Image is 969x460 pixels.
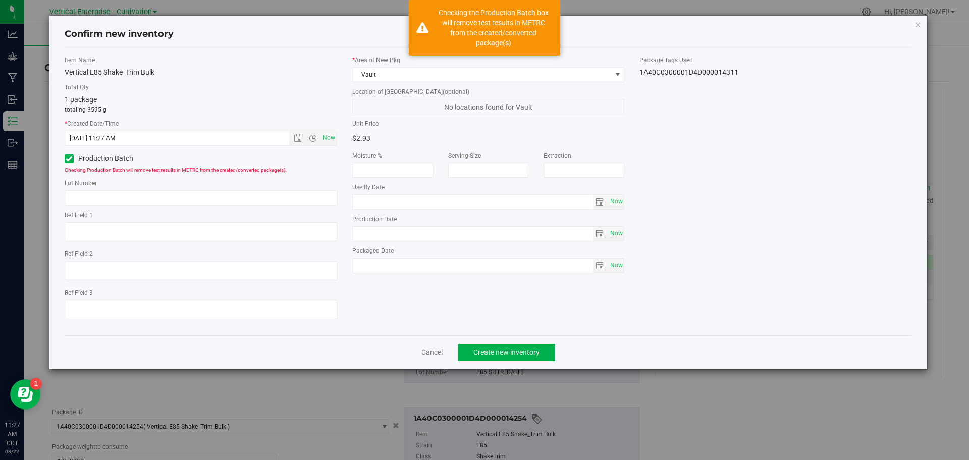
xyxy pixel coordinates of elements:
iframe: Resource center [10,379,40,410]
label: Ref Field 2 [65,249,337,259]
label: Production Date [352,215,625,224]
span: Set Current date [608,226,625,241]
label: Item Name [65,56,337,65]
div: Vertical E85 Shake_Trim Bulk [65,67,337,78]
label: Moisture % [352,151,433,160]
span: select [607,227,624,241]
label: Area of New Pkg [352,56,625,65]
label: Lot Number [65,179,337,188]
span: Open the date view [289,134,306,142]
label: Ref Field 3 [65,288,337,297]
span: select [607,195,624,209]
span: Vault [353,68,612,82]
span: Checking Production Batch will remove test results in METRC from the created/converted package(s). [65,167,287,173]
label: Use By Date [352,183,625,192]
span: Set Current date [608,258,625,273]
span: select [593,195,608,209]
label: Created Date/Time [65,119,337,128]
a: Cancel [421,347,443,357]
span: (optional) [443,88,469,95]
div: Checking the Production Batch box will remove test results in METRC from the created/converted pa... [434,8,553,48]
span: No locations found for Vault [352,99,625,114]
span: Set Current date [320,131,337,145]
span: select [593,259,608,273]
span: select [607,259,624,273]
label: Total Qty [65,83,337,92]
label: Ref Field 1 [65,211,337,220]
span: 1 package [65,95,97,104]
span: Create new inventory [473,348,540,356]
label: Serving Size [448,151,529,160]
label: Unit Price [352,119,481,128]
p: totaling 3595 g [65,105,337,114]
div: 1A40C0300001D4D000014311 [639,67,912,78]
iframe: Resource center unread badge [30,378,42,390]
label: Packaged Date [352,246,625,255]
div: $2.93 [352,131,481,146]
span: Open the time view [304,134,321,142]
button: Create new inventory [458,344,555,361]
span: select [593,227,608,241]
label: Package Tags Used [639,56,912,65]
label: Extraction [544,151,624,160]
label: Location of [GEOGRAPHIC_DATA] [352,87,625,96]
span: Set Current date [608,194,625,209]
label: Production Batch [65,153,193,164]
h4: Confirm new inventory [65,28,174,41]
